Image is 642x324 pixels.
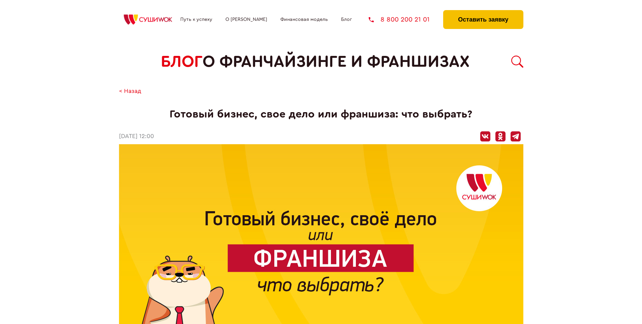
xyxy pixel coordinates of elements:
span: о франчайзинге и франшизах [203,53,469,71]
span: 8 800 200 21 01 [380,16,430,23]
a: О [PERSON_NAME] [225,17,267,22]
button: Оставить заявку [443,10,523,29]
a: < Назад [119,88,141,95]
a: 8 800 200 21 01 [369,16,430,23]
a: Финансовая модель [280,17,328,22]
h1: Готовый бизнес, свое дело или франшиза: что выбрать? [119,108,523,121]
a: Блог [341,17,352,22]
span: БЛОГ [161,53,203,71]
time: [DATE] 12:00 [119,133,154,140]
a: Путь к успеху [180,17,212,22]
